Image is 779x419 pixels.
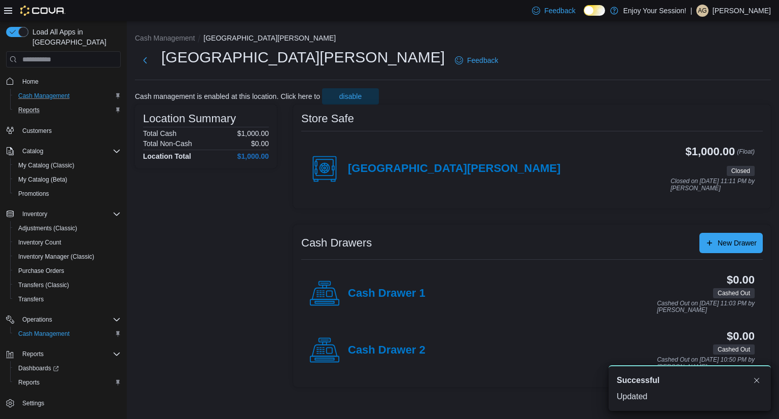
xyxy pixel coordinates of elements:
[18,397,48,409] a: Settings
[348,287,426,300] h4: Cash Drawer 1
[18,364,59,372] span: Dashboards
[10,361,125,375] a: Dashboards
[18,330,69,338] span: Cash Management
[713,5,771,17] p: [PERSON_NAME]
[18,92,69,100] span: Cash Management
[718,345,750,354] span: Cashed Out
[143,139,192,148] h6: Total Non-Cash
[713,344,755,355] span: Cashed Out
[301,113,354,125] h3: Store Safe
[10,375,125,390] button: Reports
[18,208,121,220] span: Inventory
[18,281,69,289] span: Transfers (Classic)
[135,34,195,42] button: Cash Management
[698,5,706,17] span: AG
[623,5,687,17] p: Enjoy Your Session!
[657,300,755,314] p: Cashed Out on [DATE] 11:03 PM by [PERSON_NAME]
[2,312,125,327] button: Operations
[22,350,44,358] span: Reports
[135,92,320,100] p: Cash management is enabled at this location. Click here to
[544,6,575,16] span: Feedback
[18,267,64,275] span: Purchase Orders
[14,279,121,291] span: Transfers (Classic)
[14,251,121,263] span: Inventory Manager (Classic)
[14,376,121,389] span: Reports
[18,190,49,198] span: Promotions
[10,89,125,103] button: Cash Management
[14,222,121,234] span: Adjustments (Classic)
[22,147,43,155] span: Catalog
[727,330,755,342] h3: $0.00
[686,146,735,158] h3: $1,000.00
[14,328,74,340] a: Cash Management
[10,172,125,187] button: My Catalog (Beta)
[18,106,40,114] span: Reports
[751,374,763,387] button: Dismiss toast
[584,5,605,16] input: Dark Mode
[18,125,56,137] a: Customers
[14,265,121,277] span: Purchase Orders
[10,158,125,172] button: My Catalog (Classic)
[348,344,426,357] h4: Cash Drawer 2
[14,173,121,186] span: My Catalog (Beta)
[14,279,73,291] a: Transfers (Classic)
[143,129,176,137] h6: Total Cash
[14,251,98,263] a: Inventory Manager (Classic)
[10,187,125,201] button: Promotions
[20,6,65,16] img: Cova
[18,145,47,157] button: Catalog
[10,327,125,341] button: Cash Management
[22,78,39,86] span: Home
[10,264,125,278] button: Purchase Orders
[14,159,79,171] a: My Catalog (Classic)
[14,90,74,102] a: Cash Management
[10,292,125,306] button: Transfers
[14,104,121,116] span: Reports
[2,347,125,361] button: Reports
[718,238,757,248] span: New Drawer
[2,123,125,138] button: Customers
[10,221,125,235] button: Adjustments (Classic)
[10,103,125,117] button: Reports
[18,208,51,220] button: Inventory
[18,313,56,326] button: Operations
[14,362,121,374] span: Dashboards
[670,178,755,192] p: Closed on [DATE] 11:11 PM by [PERSON_NAME]
[18,238,61,247] span: Inventory Count
[28,27,121,47] span: Load All Apps in [GEOGRAPHIC_DATA]
[203,34,336,42] button: [GEOGRAPHIC_DATA][PERSON_NAME]
[322,88,379,104] button: disable
[10,235,125,250] button: Inventory Count
[14,188,121,200] span: Promotions
[451,50,502,71] a: Feedback
[135,33,771,45] nav: An example of EuiBreadcrumbs
[22,127,52,135] span: Customers
[14,173,72,186] a: My Catalog (Beta)
[2,396,125,410] button: Settings
[14,293,48,305] a: Transfers
[237,152,269,160] h4: $1,000.00
[14,293,121,305] span: Transfers
[18,75,121,87] span: Home
[14,236,65,249] a: Inventory Count
[22,316,52,324] span: Operations
[14,328,121,340] span: Cash Management
[690,5,692,17] p: |
[2,144,125,158] button: Catalog
[617,391,763,403] div: Updated
[699,233,763,253] button: New Drawer
[14,188,53,200] a: Promotions
[467,55,498,65] span: Feedback
[143,152,191,160] h4: Location Total
[301,237,372,249] h3: Cash Drawers
[10,278,125,292] button: Transfers (Classic)
[161,47,445,67] h1: [GEOGRAPHIC_DATA][PERSON_NAME]
[718,289,750,298] span: Cashed Out
[18,348,121,360] span: Reports
[18,224,77,232] span: Adjustments (Classic)
[731,166,750,176] span: Closed
[14,362,63,374] a: Dashboards
[14,265,68,277] a: Purchase Orders
[2,207,125,221] button: Inventory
